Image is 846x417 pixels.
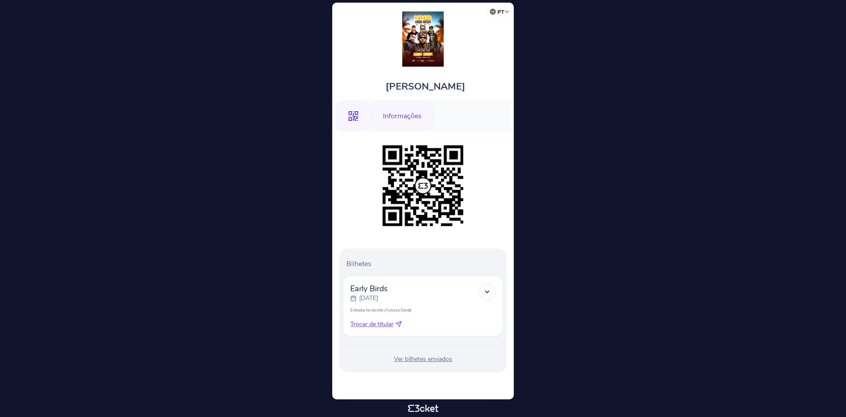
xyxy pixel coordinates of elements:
[343,355,503,364] div: Ver bilhetes enviados
[371,102,433,130] div: Informações
[346,259,503,269] p: Bilhetes
[359,294,378,303] p: [DATE]
[350,320,393,329] span: Trocar de titular
[350,283,388,294] span: Early Birds
[402,11,444,67] img: Orochi & Zara G
[350,307,496,313] p: Entrada no recinto (Acesso Geral)
[386,80,465,93] span: [PERSON_NAME]
[371,110,433,120] a: Informações
[378,141,468,231] img: 1d0c6e0ccd2145ad9d29938750d60967.png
